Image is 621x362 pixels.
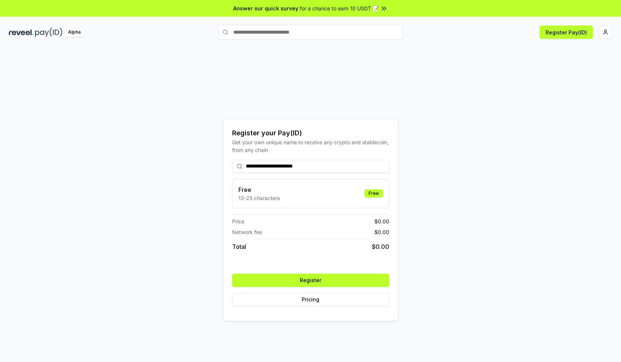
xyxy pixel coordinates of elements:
span: Answer our quick survey [233,4,298,12]
div: Alpha [64,28,85,37]
div: Free [364,189,383,197]
h3: Free [238,185,280,194]
button: Pricing [232,293,389,306]
img: reveel_dark [9,28,34,37]
button: Register [232,274,389,287]
span: for a chance to earn 10 USDT 📝 [300,4,379,12]
button: Register Pay(ID) [540,26,593,39]
span: $ 0.00 [372,242,389,251]
span: Network fee [232,228,262,236]
img: pay_id [35,28,62,37]
p: 13-25 characters [238,194,280,202]
div: Get your own unique name to receive any crypto and stablecoin, from any chain [232,138,389,154]
span: $ 0.00 [374,217,389,225]
span: Total [232,242,246,251]
span: $ 0.00 [374,228,389,236]
span: Price [232,217,244,225]
div: Register your Pay(ID) [232,128,389,138]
